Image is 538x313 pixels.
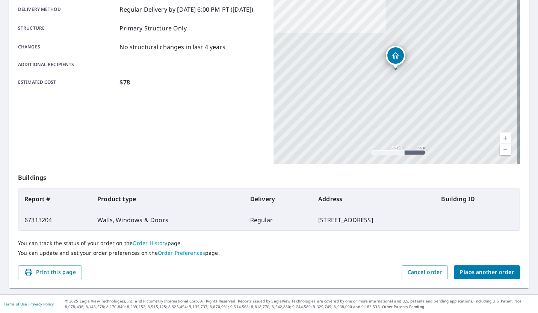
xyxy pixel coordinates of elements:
[18,42,116,51] p: Changes
[119,24,186,33] p: Primary Structure Only
[4,301,27,307] a: Terms of Use
[18,61,116,68] p: Additional recipients
[119,5,253,14] p: Regular Delivery by [DATE] 6:00 PM PT ([DATE])
[91,209,244,230] td: Walls, Windows & Doors
[18,240,520,247] p: You can track the status of your order on the page.
[18,164,520,188] p: Buildings
[386,46,405,69] div: Dropped pin, building 1, Residential property, 641 Highland St Northbridge, MA 01534
[158,249,205,256] a: Order Preferences
[18,5,116,14] p: Delivery method
[244,209,312,230] td: Regular
[500,144,511,155] a: Current Level 17, Zoom Out
[18,250,520,256] p: You can update and set your order preferences on the page.
[312,188,435,209] th: Address
[312,209,435,230] td: [STREET_ADDRESS]
[460,268,514,277] span: Place another order
[244,188,312,209] th: Delivery
[119,42,225,51] p: No structural changes in last 4 years
[18,24,116,33] p: Structure
[18,188,91,209] th: Report #
[133,239,168,247] a: Order History
[119,78,130,87] p: $78
[24,268,76,277] span: Print this page
[18,265,82,279] button: Print this page
[402,265,448,279] button: Cancel order
[65,298,534,310] p: © 2025 Eagle View Technologies, Inc. and Pictometry International Corp. All Rights Reserved. Repo...
[4,302,54,306] p: |
[435,188,520,209] th: Building ID
[18,209,91,230] td: 67313204
[29,301,54,307] a: Privacy Policy
[91,188,244,209] th: Product type
[18,78,116,87] p: Estimated cost
[454,265,520,279] button: Place another order
[500,132,511,144] a: Current Level 17, Zoom In
[408,268,442,277] span: Cancel order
